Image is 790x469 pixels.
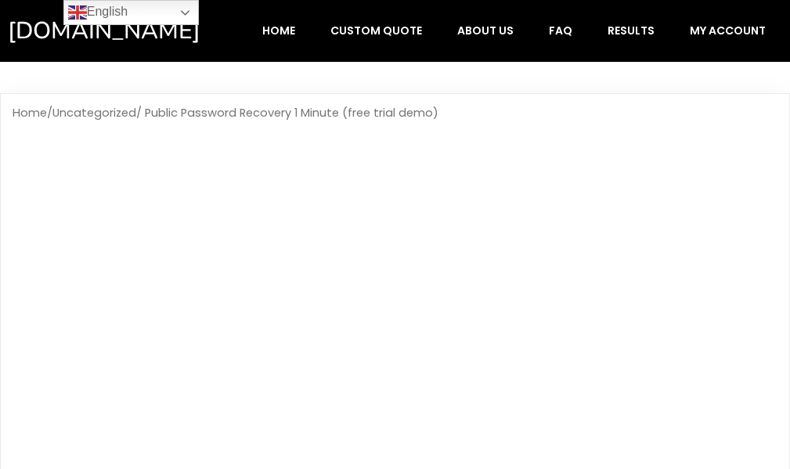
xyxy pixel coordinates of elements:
[314,16,438,45] a: Custom Quote
[246,16,312,45] a: Home
[690,23,766,38] span: My account
[441,16,530,45] a: About Us
[673,16,782,45] a: My account
[591,16,671,45] a: Results
[13,106,777,121] nav: Breadcrumb
[410,157,777,463] h1: Public Password Recovery 1 Minute (free trial demo)
[549,23,572,38] span: FAQ
[13,105,47,121] a: Home
[52,105,136,121] a: Uncategorized
[262,23,295,38] span: Home
[608,23,655,38] span: Results
[457,23,514,38] span: About Us
[68,3,87,22] img: en
[330,23,422,38] span: Custom Quote
[532,16,589,45] a: FAQ
[8,16,229,46] a: [DOMAIN_NAME]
